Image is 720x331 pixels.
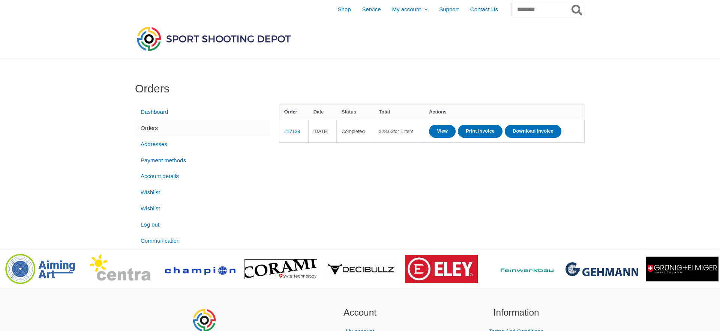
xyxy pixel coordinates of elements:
span: Date [313,109,324,115]
a: Account details [135,168,270,184]
h2: Account [291,306,429,320]
nav: Account pages [135,104,270,249]
img: Sport Shooting Depot [135,25,292,53]
a: Log out [135,216,270,233]
a: Dashboard [135,104,270,120]
a: Download invoice order number 17138 [505,125,561,138]
td: Completed [337,120,374,142]
span: Order [284,109,297,115]
a: Wishlist [135,201,270,217]
a: Communication [135,233,270,249]
a: Payment methods [135,152,270,168]
a: Wishlist [135,184,270,201]
a: View order 17138 [429,125,456,138]
h1: Orders [135,82,585,95]
h2: Information [447,306,585,320]
a: Addresses [135,136,270,152]
span: 28.63 [379,128,393,134]
a: View order number 17138 [284,128,300,134]
span: Status [342,109,356,115]
span: Total [379,109,390,115]
a: Print invoice order number 17138 [458,125,502,138]
time: [DATE] [313,128,328,134]
span: $ [379,128,381,134]
td: for 1 item [374,120,424,142]
a: Orders [135,120,270,136]
button: Search [570,3,585,16]
span: Actions [429,109,447,115]
img: brand logo [405,255,478,283]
